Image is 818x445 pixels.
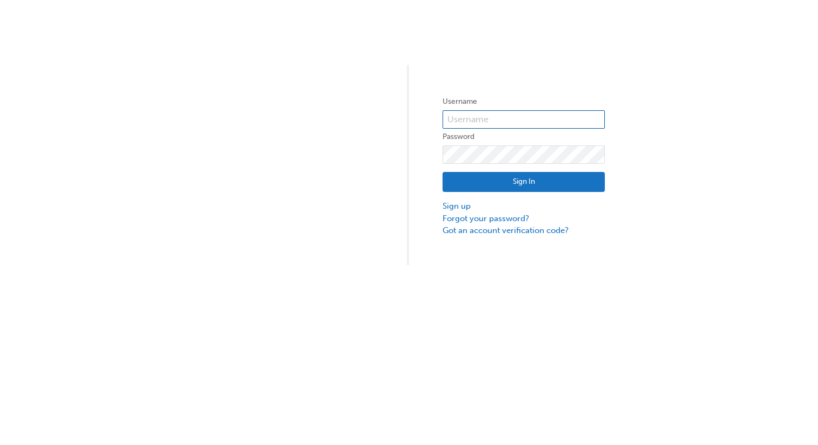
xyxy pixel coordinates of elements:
label: Username [443,95,605,108]
input: Username [443,110,605,129]
a: Sign up [443,200,605,212]
a: Forgot your password? [443,212,605,225]
a: Got an account verification code? [443,224,605,237]
label: Password [443,130,605,143]
button: Sign In [443,172,605,192]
